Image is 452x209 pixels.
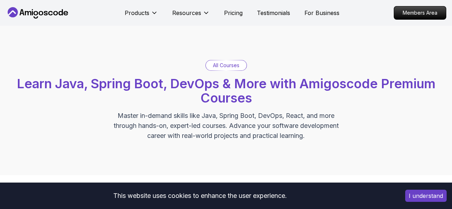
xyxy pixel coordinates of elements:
a: Testimonials [257,9,290,17]
button: Products [125,9,158,23]
a: Members Area [394,6,446,20]
p: All Courses [213,62,239,69]
span: Learn Java, Spring Boot, DevOps & More with Amigoscode Premium Courses [17,76,436,106]
p: Products [125,9,149,17]
p: Members Area [394,6,446,19]
div: This website uses cookies to enhance the user experience. [5,188,394,204]
p: Master in-demand skills like Java, Spring Boot, DevOps, React, and more through hands-on, expert-... [106,111,346,141]
a: Pricing [224,9,243,17]
p: Resources [172,9,201,17]
button: Resources [172,9,210,23]
a: For Business [304,9,339,17]
button: Accept cookies [405,190,447,202]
